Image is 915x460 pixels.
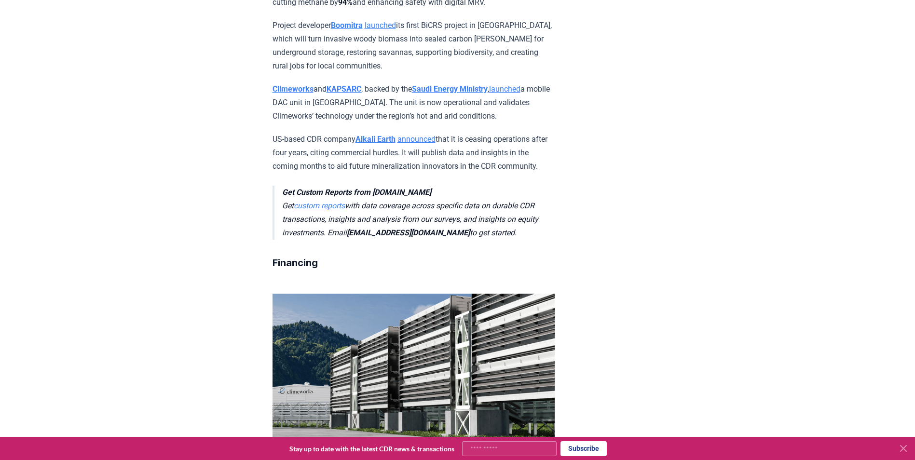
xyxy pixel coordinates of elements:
p: Project developer its first BiCRS project in [GEOGRAPHIC_DATA], which will turn invasive woody bi... [273,19,555,73]
a: KAPSARC [327,84,361,94]
em: Get with data coverage across specific data on durable CDR transactions, insights and analysis fr... [282,188,538,237]
a: Climeworks [273,84,314,94]
strong: Get Custom Reports from [DOMAIN_NAME] [282,188,431,197]
a: launched [489,84,520,94]
img: blog post image [273,294,555,452]
a: Alkali Earth [355,135,396,144]
strong: Financing [273,257,318,269]
a: announced [397,135,436,144]
p: and , backed by the , a mobile DAC unit in [GEOGRAPHIC_DATA]. The unit is now operational and val... [273,82,555,123]
strong: [EMAIL_ADDRESS][DOMAIN_NAME] [347,228,470,237]
a: launched [365,21,396,30]
p: US-based CDR company that it is ceasing operations after four years, citing commercial hurdles. I... [273,133,555,173]
a: Boomitra [331,21,363,30]
a: Saudi Energy Ministry [412,84,488,94]
a: custom reports [294,201,345,210]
